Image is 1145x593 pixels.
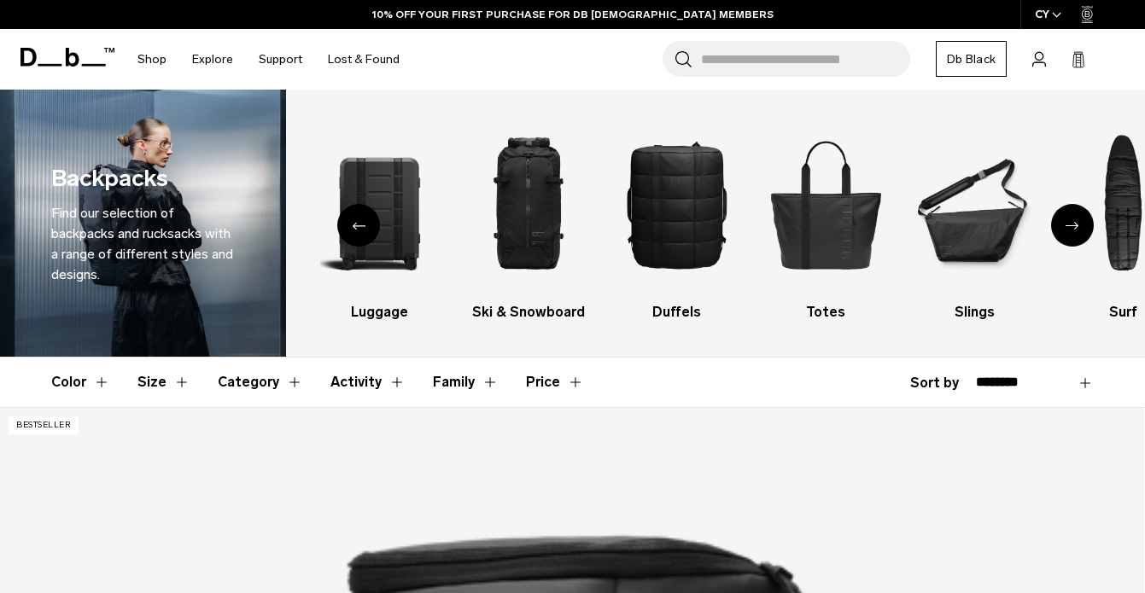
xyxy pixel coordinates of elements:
a: Lost & Found [328,29,400,90]
h3: Ski & Snowboard [469,302,587,323]
li: 1 / 10 [172,115,290,323]
a: 10% OFF YOUR FIRST PURCHASE FOR DB [DEMOGRAPHIC_DATA] MEMBERS [372,7,774,22]
img: Db [172,115,290,294]
a: Db Totes [766,115,885,323]
img: Db [469,115,587,294]
div: Next slide [1051,204,1094,247]
a: Db Duffels [617,115,736,323]
button: Toggle Filter [137,358,190,407]
h1: Backpacks [51,161,168,196]
img: Db [320,115,439,294]
span: Find our selection of backpacks and rucksacks with a range of different styles and designs. [51,205,233,282]
button: Toggle Filter [218,358,303,407]
li: 4 / 10 [617,115,736,323]
a: Db Ski & Snowboard [469,115,587,323]
a: Db All products [172,115,290,323]
h3: All products [172,302,290,323]
a: Db Luggage [320,115,439,323]
div: Previous slide [337,204,380,247]
h3: Totes [766,302,885,323]
img: Db [915,115,1034,294]
nav: Main Navigation [125,29,412,90]
li: 2 / 10 [320,115,439,323]
button: Toggle Filter [51,358,110,407]
li: 5 / 10 [766,115,885,323]
button: Toggle Price [526,358,584,407]
button: Toggle Filter [330,358,406,407]
a: Shop [137,29,166,90]
a: Db Slings [915,115,1034,323]
button: Toggle Filter [433,358,499,407]
h3: Duffels [617,302,736,323]
a: Db Black [936,41,1007,77]
li: 6 / 10 [915,115,1034,323]
img: Db [617,115,736,294]
h3: Slings [915,302,1034,323]
p: Bestseller [9,416,79,434]
h3: Luggage [320,302,439,323]
a: Support [259,29,302,90]
li: 3 / 10 [469,115,587,323]
img: Db [766,115,885,294]
a: Explore [192,29,233,90]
